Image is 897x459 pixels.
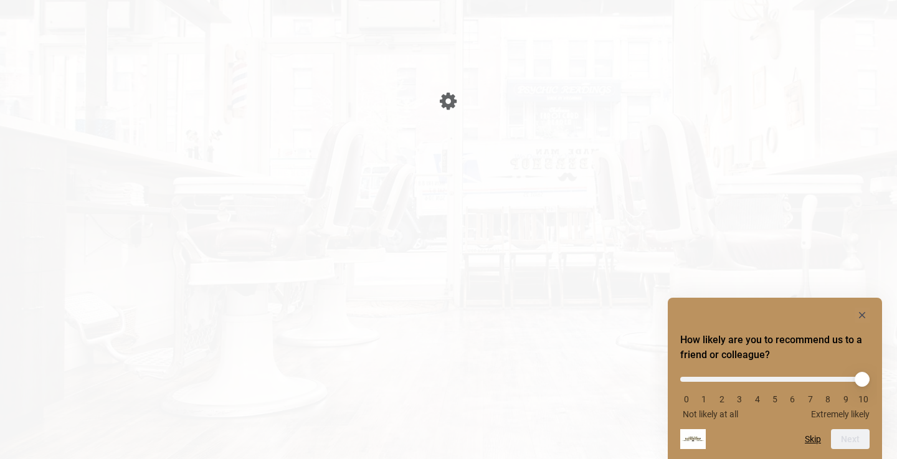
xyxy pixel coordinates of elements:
[831,429,870,449] button: Next question
[822,394,834,404] li: 8
[786,394,799,404] li: 6
[680,367,870,419] div: How likely are you to recommend us to a friend or colleague? Select an option from 0 to 10, with ...
[805,434,821,444] button: Skip
[683,409,738,419] span: Not likely at all
[804,394,817,404] li: 7
[811,409,870,419] span: Extremely likely
[716,394,728,404] li: 2
[857,394,870,404] li: 10
[840,394,852,404] li: 9
[680,308,870,449] div: How likely are you to recommend us to a friend or colleague? Select an option from 0 to 10, with ...
[855,308,870,323] button: Hide survey
[751,394,764,404] li: 4
[733,394,746,404] li: 3
[698,394,710,404] li: 1
[680,333,870,362] h2: How likely are you to recommend us to a friend or colleague? Select an option from 0 to 10, with ...
[680,394,693,404] li: 0
[769,394,781,404] li: 5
